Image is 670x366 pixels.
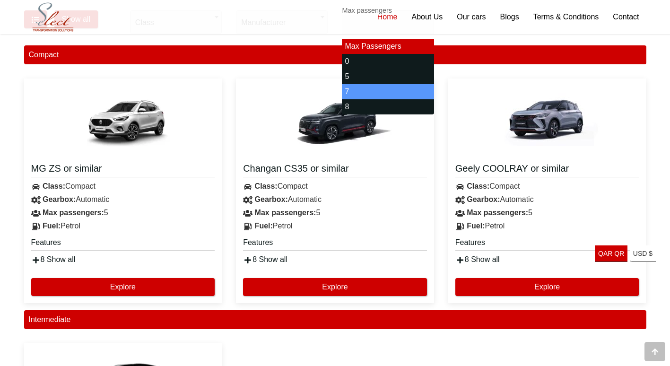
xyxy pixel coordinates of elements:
[236,206,434,219] div: 5
[24,219,222,233] div: Petrol
[255,182,278,190] strong: Class:
[342,39,434,54] li: Max passengers
[448,180,646,193] div: Compact
[342,69,434,84] li: 5
[255,209,316,217] strong: Max passengers:
[24,45,646,64] div: Compact
[467,195,500,203] strong: Gearbox:
[467,222,485,230] strong: Fuel:
[595,245,627,262] a: QAR QR
[24,310,646,329] div: Intermediate
[43,209,104,217] strong: Max passengers:
[255,222,273,230] strong: Fuel:
[342,99,434,114] li: 8
[644,342,665,361] div: Go to top
[31,237,215,251] h5: Features
[448,219,646,233] div: Petrol
[236,193,434,206] div: Automatic
[31,278,215,296] button: Explore
[24,206,222,219] div: 5
[243,278,427,296] button: Explore
[31,162,215,177] a: MG ZS or similar
[342,7,394,15] label: Max passengers
[455,162,639,177] a: Geely COOLRAY or similar
[236,10,328,34] span: Manufacturer
[455,255,500,263] a: 8 Show all
[255,195,288,203] strong: Gearbox:
[43,222,61,230] strong: Fuel:
[448,193,646,206] div: Automatic
[31,255,76,263] a: 8 Show all
[236,180,434,193] div: Compact
[24,193,222,206] div: Automatic
[130,10,222,34] span: Class
[342,54,434,69] li: 0
[278,86,392,157] img: Changan CS35 or similar
[43,182,65,190] strong: Class:
[66,86,180,157] img: MG ZS or similar
[630,245,656,262] a: USD $
[455,237,639,251] h5: Features
[455,278,639,296] button: Explore
[448,206,646,219] div: 5
[490,86,604,157] img: Geely COOLRAY or similar
[467,182,489,190] strong: Class:
[243,255,287,263] a: 8 Show all
[243,237,427,251] h5: Features
[243,162,427,177] a: Changan CS35 or similar
[342,84,434,99] li: 7
[24,180,222,193] div: Compact
[467,209,528,217] strong: Max passengers:
[236,219,434,233] div: Petrol
[43,195,76,203] strong: Gearbox:
[26,1,79,34] img: Select Rent a Car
